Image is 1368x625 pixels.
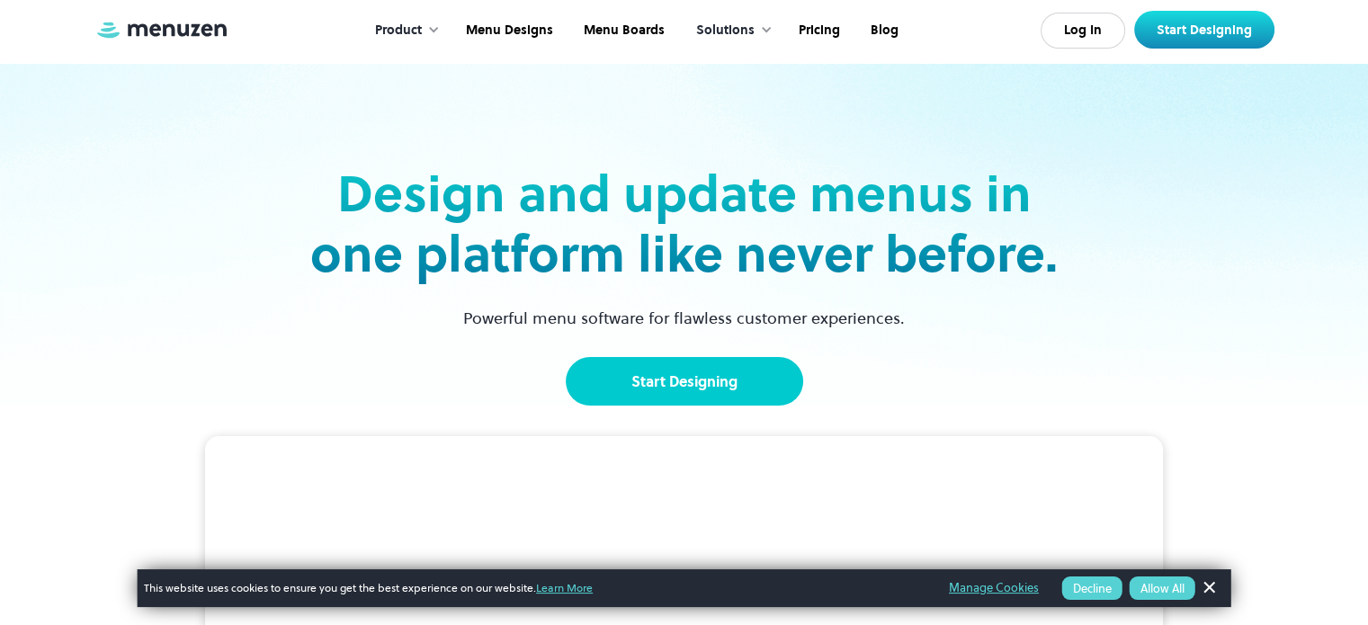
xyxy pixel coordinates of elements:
div: Solutions [696,21,755,40]
a: Start Designing [1134,11,1274,49]
a: Learn More [536,580,593,595]
p: Powerful menu software for flawless customer experiences. [441,306,927,330]
a: Manage Cookies [949,578,1039,598]
a: Pricing [782,3,854,58]
div: Product [357,3,449,58]
a: Start Designing [566,357,803,406]
a: Dismiss Banner [1195,575,1222,602]
div: Solutions [678,3,782,58]
h2: Design and update menus in one platform like never before. [305,164,1064,284]
a: Log In [1041,13,1125,49]
a: Menu Designs [449,3,567,58]
button: Decline [1062,576,1122,600]
button: Allow All [1130,576,1195,600]
a: Menu Boards [567,3,678,58]
div: Product [375,21,422,40]
span: This website uses cookies to ensure you get the best experience on our website. [144,580,924,596]
a: Blog [854,3,912,58]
